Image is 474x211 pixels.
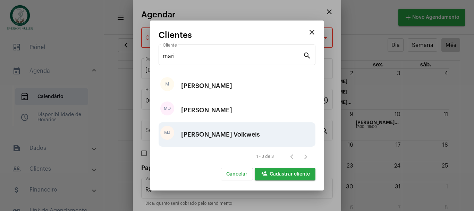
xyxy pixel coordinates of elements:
[163,53,303,59] input: Pesquisar cliente
[226,172,247,177] span: Cancelar
[221,168,253,180] button: Cancelar
[255,168,315,180] button: Cadastrar cliente
[308,28,316,36] mat-icon: close
[260,170,269,179] mat-icon: person_add
[285,149,299,163] button: Página anterior
[260,172,310,177] span: Cadastrar cliente
[299,149,313,163] button: Próxima página
[303,51,311,59] mat-icon: search
[181,100,232,121] div: [PERSON_NAME]
[159,31,192,40] span: Clientes
[160,126,174,140] div: MJ
[181,124,260,145] div: [PERSON_NAME] Volkweis
[256,154,274,159] div: 1 - 3 de 3
[160,102,174,115] div: MD
[181,75,232,96] div: [PERSON_NAME]
[160,77,174,91] div: M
